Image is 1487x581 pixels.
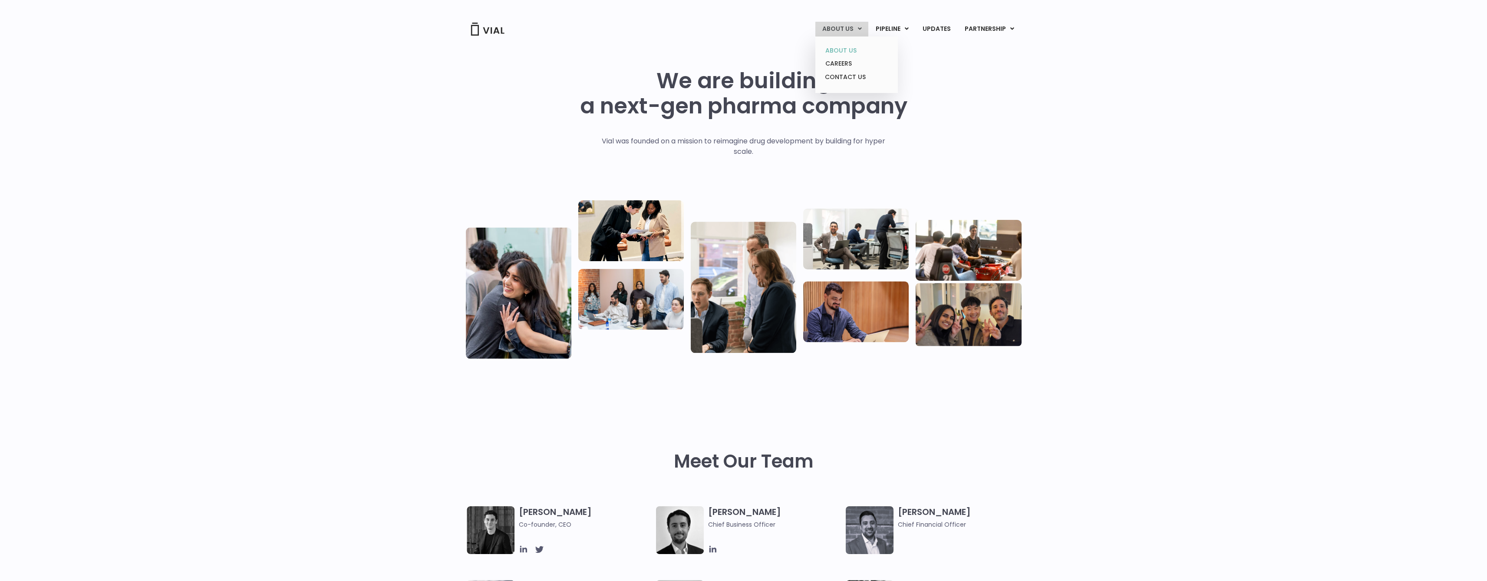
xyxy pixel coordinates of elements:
img: Eight people standing and sitting in an office [578,269,684,329]
a: ABOUT USMenu Toggle [815,22,868,37]
img: Group of three people standing around a computer looking at the screen [691,222,796,353]
img: Man working at a computer [803,281,909,342]
img: Vial Life [466,227,571,359]
a: PIPELINEMenu Toggle [869,22,915,37]
h1: We are building a next-gen pharma company [580,68,907,119]
img: Group of 3 people smiling holding up the peace sign [916,283,1021,346]
img: Two people looking at a paper talking. [578,200,684,261]
img: A black and white photo of a man in a suit holding a vial. [656,506,704,554]
h3: [PERSON_NAME] [898,506,1031,529]
img: Three people working in an office [803,208,909,269]
a: UPDATES [916,22,957,37]
span: Co-founder, CEO [519,520,652,529]
a: ABOUT US [818,44,894,57]
a: CONTACT US [818,70,894,84]
h3: [PERSON_NAME] [708,506,841,529]
p: Vial was founded on a mission to reimagine drug development by building for hyper scale. [593,136,894,157]
img: Vial Logo [470,23,505,36]
a: PARTNERSHIPMenu Toggle [958,22,1021,37]
span: Chief Business Officer [708,520,841,529]
h3: [PERSON_NAME] [519,506,652,529]
img: A black and white photo of a man in a suit attending a Summit. [467,506,514,554]
a: CAREERS [818,57,894,70]
h2: Meet Our Team [674,451,814,472]
img: Headshot of smiling man named Samir [846,506,894,554]
span: Chief Financial Officer [898,520,1031,529]
img: Group of people playing whirlyball [916,220,1021,281]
